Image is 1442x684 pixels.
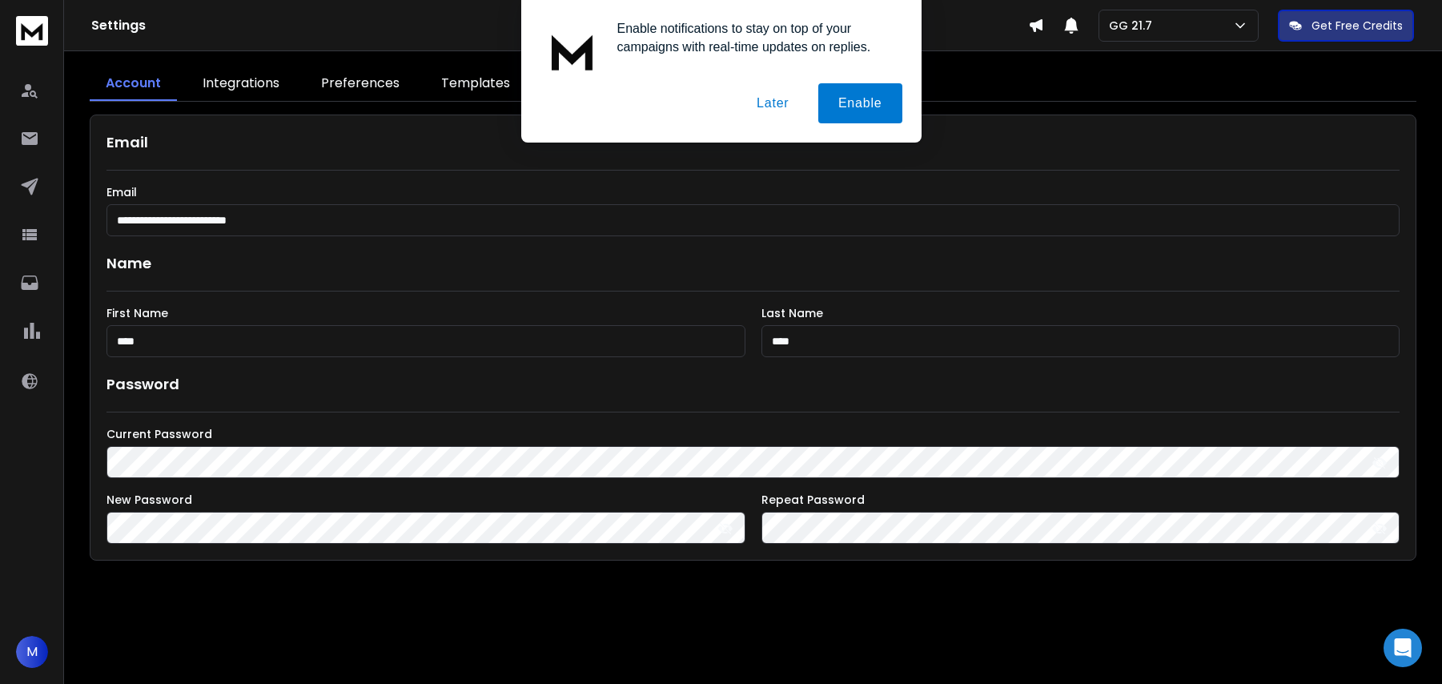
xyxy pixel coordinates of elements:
label: First Name [106,308,745,319]
label: New Password [106,494,745,505]
label: Email [106,187,1400,198]
button: M [16,636,48,668]
h1: Password [106,373,179,396]
label: Last Name [761,308,1400,319]
div: Open Intercom Messenger [1384,629,1422,667]
label: Repeat Password [761,494,1400,505]
h1: Email [106,131,1400,154]
h1: Name [106,252,1400,275]
div: Enable notifications to stay on top of your campaigns with real-time updates on replies. [605,19,902,56]
label: Current Password [106,429,1400,440]
button: Enable [818,83,902,123]
img: notification icon [540,19,605,83]
button: Later [737,83,809,123]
